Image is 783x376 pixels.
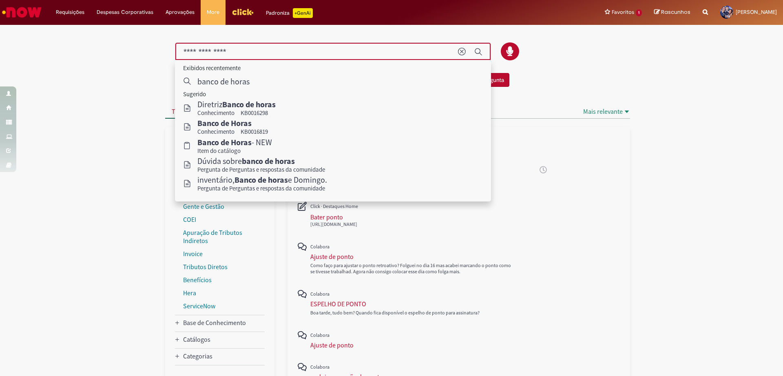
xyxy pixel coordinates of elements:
[207,8,219,16] span: More
[612,8,634,16] span: Favoritos
[97,8,153,16] span: Despesas Corporativas
[654,9,690,16] a: Rascunhos
[293,8,313,18] p: +GenAi
[661,8,690,16] span: Rascunhos
[266,8,313,18] div: Padroniza
[736,9,777,15] span: [PERSON_NAME]
[166,8,195,16] span: Aprovações
[56,8,84,16] span: Requisições
[232,6,254,18] img: click_logo_yellow_360x200.png
[636,9,642,16] span: 1
[1,4,43,20] img: ServiceNow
